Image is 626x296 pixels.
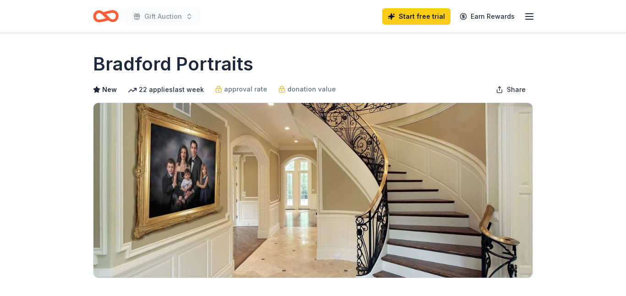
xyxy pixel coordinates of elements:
span: Gift Auction [144,11,182,22]
a: Start free trial [382,8,450,25]
span: approval rate [224,84,267,95]
a: approval rate [215,84,267,95]
img: Image for Bradford Portraits [93,103,533,278]
span: Share [507,84,526,95]
button: Share [489,81,533,99]
a: Home [93,5,119,27]
button: Gift Auction [126,7,200,26]
a: donation value [278,84,336,95]
div: 22 applies last week [128,84,204,95]
span: New [102,84,117,95]
a: Earn Rewards [454,8,520,25]
h1: Bradford Portraits [93,51,253,77]
span: donation value [287,84,336,95]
